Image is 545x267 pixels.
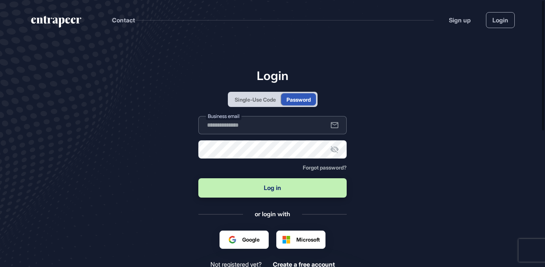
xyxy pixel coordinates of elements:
[296,236,320,243] span: Microsoft
[30,16,82,30] a: entrapeer-logo
[235,96,276,104] div: Single-Use Code
[303,165,347,171] a: Forgot password?
[198,68,347,83] h1: Login
[112,15,135,25] button: Contact
[198,178,347,198] button: Log in
[255,210,290,218] div: or login with
[206,112,241,120] label: Business email
[449,16,471,25] a: Sign up
[287,96,311,104] div: Password
[486,12,515,28] a: Login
